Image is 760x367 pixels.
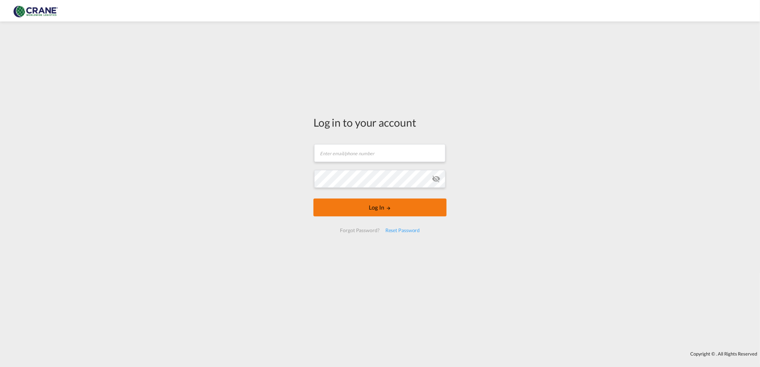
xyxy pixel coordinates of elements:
[313,115,447,130] div: Log in to your account
[313,199,447,216] button: LOGIN
[11,3,59,19] img: 374de710c13411efa3da03fd754f1635.jpg
[337,224,382,237] div: Forgot Password?
[383,224,423,237] div: Reset Password
[432,175,440,183] md-icon: icon-eye-off
[314,144,445,162] input: Enter email/phone number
